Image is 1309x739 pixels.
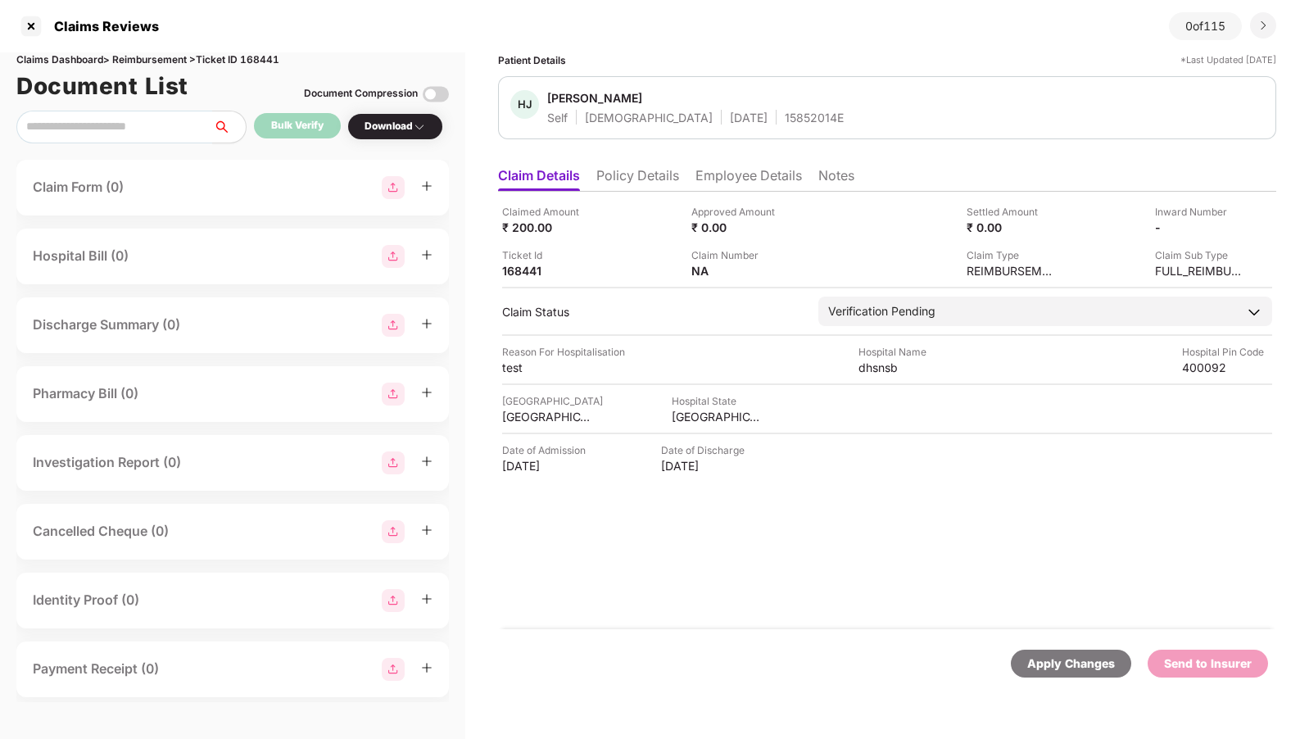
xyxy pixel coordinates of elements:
img: svg+xml;base64,PHN2ZyBpZD0iR3JvdXBfMjg4MTMiIGRhdGEtbmFtZT0iR3JvdXAgMjg4MTMiIHhtbG5zPSJodHRwOi8vd3... [382,520,405,543]
div: NA [691,263,781,279]
span: search [212,120,246,134]
img: svg+xml;base64,PHN2ZyBpZD0iR3JvdXBfMjg4MTMiIGRhdGEtbmFtZT0iR3JvdXAgMjg4MTMiIHhtbG5zPSJodHRwOi8vd3... [382,451,405,474]
div: Claim Form (0) [33,177,124,197]
div: Hospital Pin Code [1182,344,1272,360]
div: 168441 [502,263,592,279]
div: Identity Proof (0) [33,590,139,610]
img: svg+xml;base64,PHN2ZyBpZD0iR3JvdXBfMjg4MTMiIGRhdGEtbmFtZT0iR3JvdXAgMjg4MTMiIHhtbG5zPSJodHRwOi8vd3... [382,314,405,337]
span: plus [421,249,433,261]
div: Payment Receipt (0) [33,659,159,679]
div: Hospital State [672,393,762,409]
img: svg+xml;base64,PHN2ZyBpZD0iRHJvcGRvd24tMzJ4MzIiIHhtbG5zPSJodHRwOi8vd3d3LnczLm9yZy8yMDAwL3N2ZyIgd2... [413,120,426,134]
span: plus [421,593,433,605]
span: plus [421,387,433,398]
img: svg+xml;base64,PHN2ZyBpZD0iR3JvdXBfMjg4MTMiIGRhdGEtbmFtZT0iR3JvdXAgMjg4MTMiIHhtbG5zPSJodHRwOi8vd3... [382,383,405,406]
img: svg+xml;base64,PHN2ZyBpZD0iR3JvdXBfMjg4MTMiIGRhdGEtbmFtZT0iR3JvdXAgMjg4MTMiIHhtbG5zPSJodHRwOi8vd3... [382,245,405,268]
div: Claims Reviews [44,18,159,34]
div: Apply Changes [1027,655,1115,673]
li: Policy Details [596,167,679,191]
div: [DEMOGRAPHIC_DATA] [585,110,713,125]
div: [GEOGRAPHIC_DATA] [672,409,762,424]
li: Claim Details [498,167,580,191]
img: svg+xml;base64,PHN2ZyBpZD0iR3JvdXBfMjg4MTMiIGRhdGEtbmFtZT0iR3JvdXAgMjg4MTMiIHhtbG5zPSJodHRwOi8vd3... [382,589,405,612]
div: [DATE] [502,458,592,474]
div: FULL_REIMBURSEMENT [1155,263,1245,279]
span: plus [421,524,433,536]
li: Notes [818,167,854,191]
span: plus [421,662,433,673]
div: Claimed Amount [502,204,592,220]
div: 0 of 115 [1169,12,1242,40]
div: ₹ 0.00 [691,220,781,235]
div: Pharmacy Bill (0) [33,383,138,404]
div: Send to Insurer [1164,655,1252,673]
div: HJ [510,90,539,119]
div: Settled Amount [967,204,1057,220]
div: Claim Type [967,247,1057,263]
div: [DATE] [730,110,768,125]
div: 15852014E [785,110,844,125]
div: REIMBURSEMENT [967,263,1057,279]
div: Claim Status [502,304,802,320]
div: 400092 [1182,360,1272,375]
button: search [212,111,247,143]
div: ₹ 200.00 [502,220,592,235]
div: Approved Amount [691,204,781,220]
img: downArrowIcon [1246,304,1262,320]
div: Download [365,119,426,134]
div: test [502,360,592,375]
div: Inward Number [1155,204,1245,220]
div: Date of Discharge [661,442,751,458]
div: Claim Sub Type [1155,247,1245,263]
h1: Document List [16,68,188,104]
div: Document Compression [304,86,418,102]
img: svg+xml;base64,PHN2ZyBpZD0iVG9nZ2xlLTMyeDMyIiB4bWxucz0iaHR0cDovL3d3dy53My5vcmcvMjAwMC9zdmciIHdpZH... [423,81,449,107]
div: Patient Details [498,52,566,68]
div: Ticket Id [502,247,592,263]
img: svg+xml;base64,PHN2ZyBpZD0iR3JvdXBfMjg4MTMiIGRhdGEtbmFtZT0iR3JvdXAgMjg4MTMiIHhtbG5zPSJodHRwOi8vd3... [382,176,405,199]
div: Hospital Name [858,344,949,360]
div: Claims Dashboard > Reimbursement > Ticket ID 168441 [16,52,449,68]
div: Hospital Bill (0) [33,246,129,266]
span: plus [421,318,433,329]
span: plus [421,456,433,467]
div: - [1155,220,1245,235]
span: plus [421,180,433,192]
div: Discharge Summary (0) [33,315,180,335]
div: Claim Number [691,247,781,263]
div: Self [547,110,568,125]
div: ₹ 0.00 [967,220,1057,235]
div: [PERSON_NAME] [547,90,642,106]
div: Investigation Report (0) [33,452,181,473]
img: svg+xml;base64,PHN2ZyBpZD0iR3JvdXBfMjg4MTMiIGRhdGEtbmFtZT0iR3JvdXAgMjg4MTMiIHhtbG5zPSJodHRwOi8vd3... [382,658,405,681]
div: Bulk Verify [271,118,324,134]
div: *Last Updated [DATE] [1180,52,1276,68]
li: Employee Details [695,167,802,191]
div: Reason For Hospitalisation [502,344,625,360]
div: [DATE] [661,458,751,474]
div: Cancelled Cheque (0) [33,521,169,542]
div: Verification Pending [828,302,935,320]
img: svg+xml;base64,PHN2ZyBpZD0iRHJvcGRvd24tMzJ4MzIiIHhtbG5zPSJodHRwOi8vd3d3LnczLm9yZy8yMDAwL3N2ZyIgd2... [1257,19,1270,32]
div: Date of Admission [502,442,592,458]
div: [GEOGRAPHIC_DATA] [502,393,603,409]
div: dhsnsb [858,360,949,375]
div: [GEOGRAPHIC_DATA] [502,409,592,424]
